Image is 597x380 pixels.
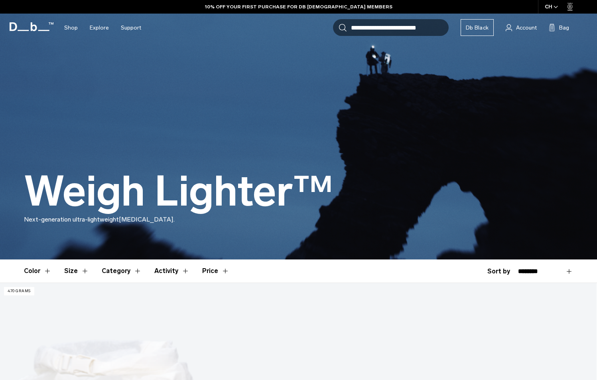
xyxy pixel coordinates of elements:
p: 470 grams [4,287,34,295]
a: Explore [90,14,109,42]
button: Toggle Filter [102,259,142,283]
button: Toggle Filter [64,259,89,283]
span: Bag [559,24,569,32]
a: Account [506,23,537,32]
a: Shop [64,14,78,42]
button: Toggle Filter [154,259,189,283]
nav: Main Navigation [58,14,147,42]
a: Db Black [461,19,494,36]
button: Toggle Filter [24,259,51,283]
a: Support [121,14,141,42]
a: 10% OFF YOUR FIRST PURCHASE FOR DB [DEMOGRAPHIC_DATA] MEMBERS [205,3,392,10]
span: Next-generation ultra-lightweight [24,216,119,223]
button: Toggle Price [202,259,229,283]
button: Bag [549,23,569,32]
h1: Weigh Lighter™ [24,168,333,215]
span: [MEDICAL_DATA]. [119,216,175,223]
span: Account [516,24,537,32]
